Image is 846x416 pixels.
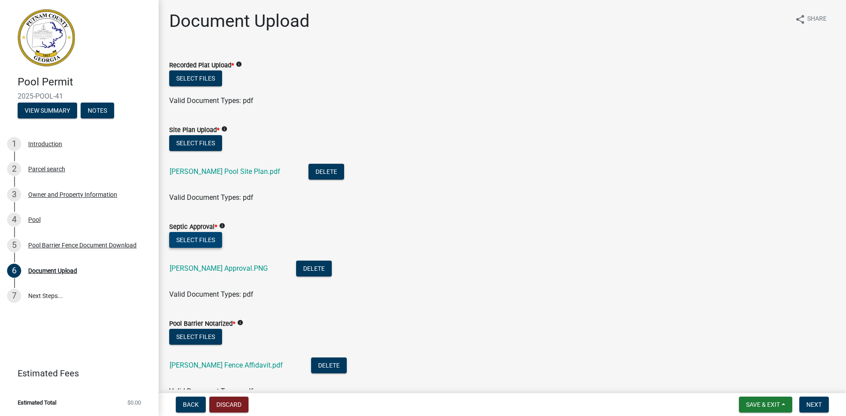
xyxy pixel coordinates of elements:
span: Valid Document Types: pdf [169,96,253,105]
label: Recorded Plat Upload [169,63,234,69]
div: 7 [7,289,21,303]
button: Select files [169,329,222,345]
span: Valid Document Types: pdf [169,193,253,202]
div: 6 [7,264,21,278]
a: Estimated Fees [7,364,145,382]
i: info [221,126,227,132]
label: Septic Approval [169,224,217,230]
button: shareShare [788,11,834,28]
i: info [236,61,242,67]
button: Next [799,397,829,412]
div: Document Upload [28,268,77,274]
button: Save & Exit [739,397,792,412]
div: 3 [7,188,21,202]
wm-modal-confirm: Summary [18,107,77,114]
a: [PERSON_NAME] Fence Affidavit.pdf [170,361,283,369]
button: Delete [296,261,332,276]
span: Save & Exit [746,401,780,408]
wm-modal-confirm: Delete Document [308,168,344,177]
button: Back [176,397,206,412]
span: 2025-POOL-41 [18,92,141,100]
wm-modal-confirm: Delete Document [311,362,347,370]
div: 1 [7,137,21,151]
button: Delete [308,164,344,180]
label: Site Plan Upload [169,127,219,133]
h4: Pool Permit [18,76,152,88]
wm-modal-confirm: Notes [81,107,114,114]
div: 4 [7,213,21,227]
span: Next [806,401,822,408]
i: info [237,320,243,326]
button: Notes [81,103,114,118]
span: Valid Document Types: pdf [169,290,253,298]
div: 2 [7,162,21,176]
i: share [795,14,805,25]
button: Discard [209,397,249,412]
wm-modal-confirm: Delete Document [296,265,332,273]
button: Select files [169,232,222,248]
div: 5 [7,238,21,252]
span: Share [807,14,827,25]
a: [PERSON_NAME] Pool Site Plan.pdf [170,167,280,176]
i: info [219,223,225,229]
h1: Document Upload [169,11,310,32]
span: Valid Document Types: pdf [169,387,253,395]
div: Pool Barrier Fence Document Download [28,242,137,248]
img: Putnam County, Georgia [18,9,75,66]
button: Select files [169,70,222,86]
div: Introduction [28,141,62,147]
span: Back [183,401,199,408]
div: Owner and Property Information [28,191,117,198]
label: Pool Barrier Notarized [169,321,235,327]
span: $0.00 [127,400,141,405]
div: Parcel search [28,166,65,172]
a: [PERSON_NAME] Approval.PNG [170,264,268,272]
div: Pool [28,217,41,223]
button: Delete [311,357,347,373]
span: Estimated Total [18,400,56,405]
button: View Summary [18,103,77,118]
button: Select files [169,135,222,151]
